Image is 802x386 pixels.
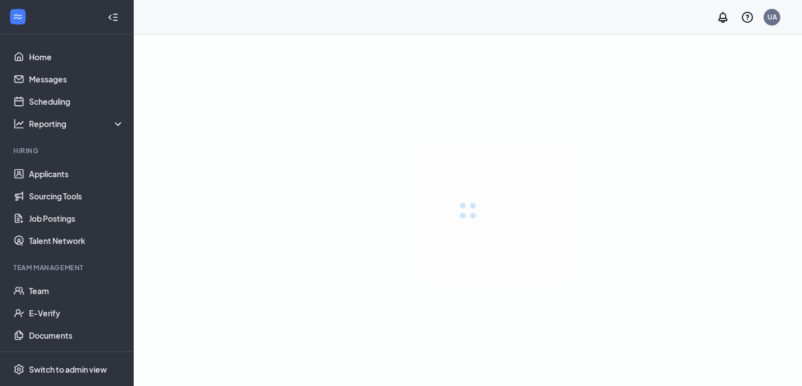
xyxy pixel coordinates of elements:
a: Messages [29,68,124,90]
svg: Collapse [107,12,119,23]
a: Documents [29,324,124,346]
svg: Notifications [716,11,730,24]
a: Scheduling [29,90,124,113]
a: Job Postings [29,207,124,229]
a: Team [29,280,124,302]
svg: Analysis [13,118,25,129]
a: Home [29,46,124,68]
div: Hiring [13,146,122,155]
svg: Settings [13,364,25,375]
a: Talent Network [29,229,124,252]
a: E-Verify [29,302,124,324]
a: Applicants [29,163,124,185]
div: Switch to admin view [29,364,107,375]
a: Sourcing Tools [29,185,124,207]
svg: WorkstreamLogo [12,11,23,22]
div: Team Management [13,263,122,272]
div: UA [767,12,777,22]
div: Reporting [29,118,125,129]
a: Surveys [29,346,124,369]
svg: QuestionInfo [741,11,754,24]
